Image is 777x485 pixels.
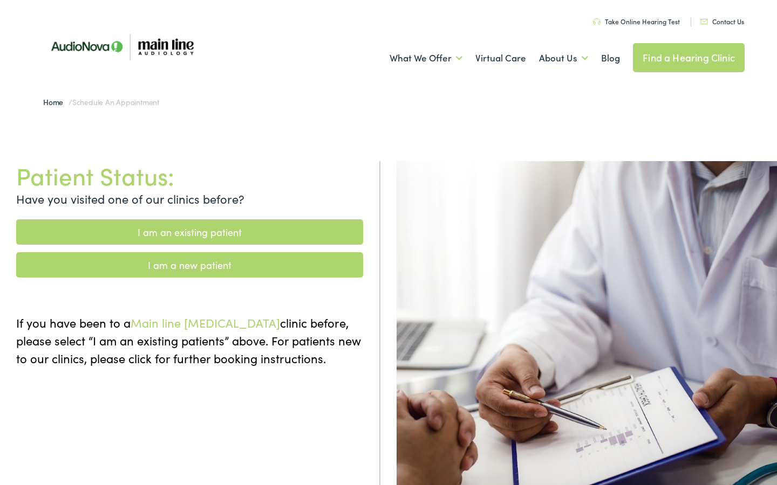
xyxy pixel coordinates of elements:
[593,17,680,26] a: Take Online Hearing Test
[72,96,159,107] span: Schedule an Appointment
[131,314,280,331] span: Main line [MEDICAL_DATA]
[16,190,363,207] p: Have you visited one of our clinics before?
[593,18,601,25] img: utility icon
[16,252,363,278] a: I am a new patient
[601,38,620,78] a: Blog
[539,38,588,78] a: About Us
[16,161,363,190] h1: Patient Status:
[16,314,363,367] p: If you have been to a clinic before, please select “I am an existing patients” above. For patient...
[475,38,526,78] a: Virtual Care
[43,96,69,107] a: Home
[633,43,745,72] a: Find a Hearing Clinic
[700,19,708,24] img: utility icon
[700,17,744,26] a: Contact Us
[390,38,462,78] a: What We Offer
[43,96,159,107] span: /
[16,219,363,245] a: I am an existing patient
